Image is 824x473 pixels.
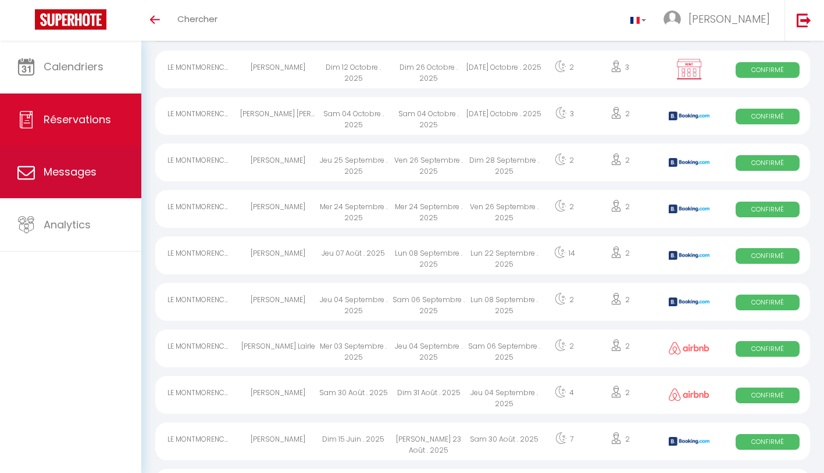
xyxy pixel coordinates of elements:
[44,217,91,232] span: Analytics
[44,164,97,179] span: Messages
[689,12,770,26] span: [PERSON_NAME]
[177,13,217,25] span: Chercher
[797,13,811,27] img: logout
[35,9,106,30] img: Super Booking
[664,10,681,28] img: ...
[44,59,104,74] span: Calendriers
[44,112,111,127] span: Réservations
